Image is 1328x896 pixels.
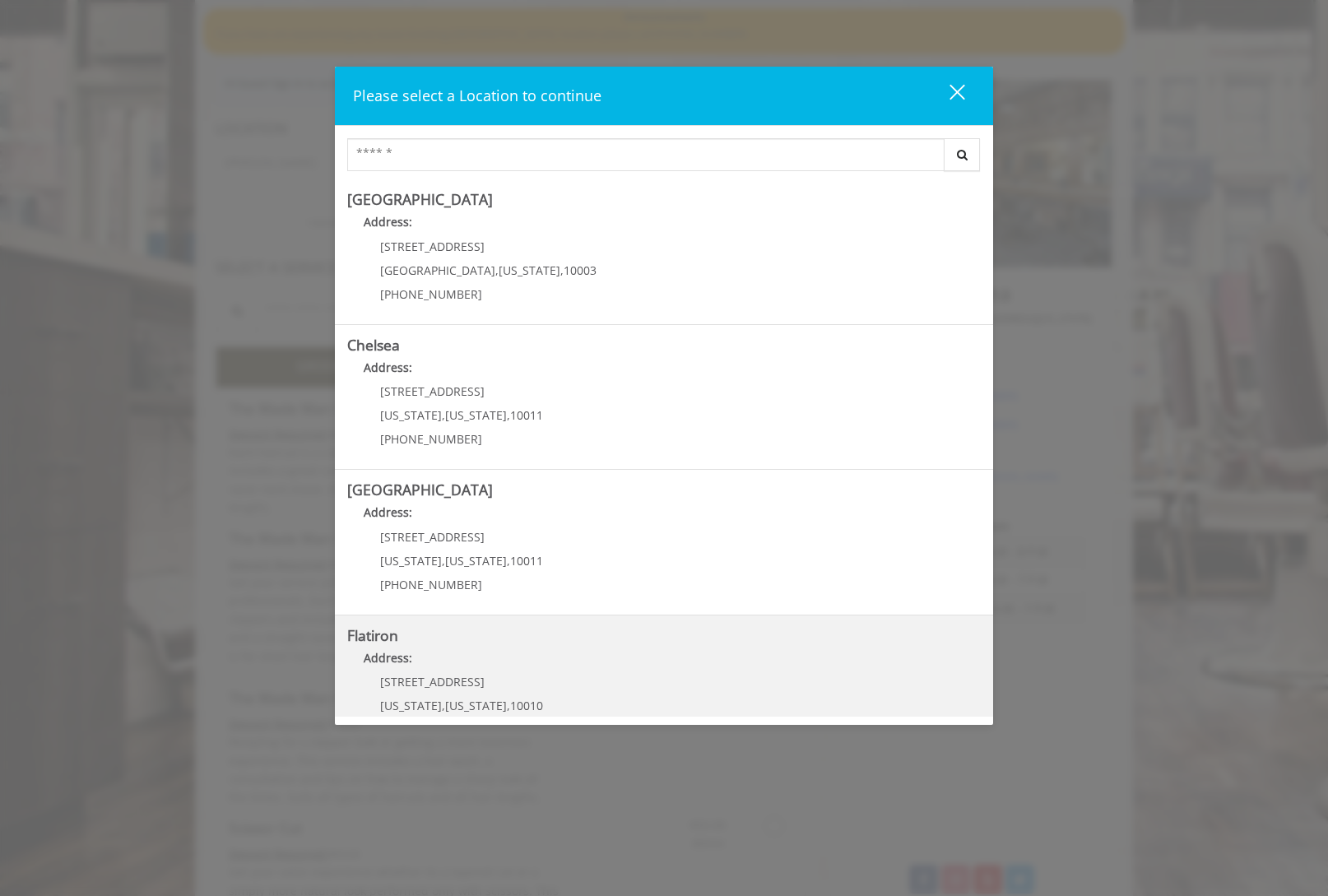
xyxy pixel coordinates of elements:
[953,149,972,160] i: Search button
[364,360,412,375] b: Address:
[380,383,485,399] span: [STREET_ADDRESS]
[347,138,945,171] input: Search Center
[507,698,510,713] span: ,
[919,79,975,113] button: close dialog
[495,262,499,278] span: ,
[445,407,507,423] span: [US_STATE]
[499,262,560,278] span: [US_STATE]
[380,431,482,447] span: [PHONE_NUMBER]
[510,553,543,569] span: 10011
[442,553,445,569] span: ,
[507,553,510,569] span: ,
[364,214,412,230] b: Address:
[510,698,543,713] span: 10010
[507,407,510,423] span: ,
[564,262,597,278] span: 10003
[931,83,963,108] div: close dialog
[364,650,412,666] b: Address:
[380,529,485,545] span: [STREET_ADDRESS]
[380,698,442,713] span: [US_STATE]
[347,138,981,179] div: Center Select
[442,698,445,713] span: ,
[347,189,493,209] b: [GEOGRAPHIC_DATA]
[347,480,493,499] b: [GEOGRAPHIC_DATA]
[510,407,543,423] span: 10011
[380,553,442,569] span: [US_STATE]
[347,335,400,355] b: Chelsea
[380,577,482,592] span: [PHONE_NUMBER]
[364,504,412,520] b: Address:
[380,407,442,423] span: [US_STATE]
[380,674,485,689] span: [STREET_ADDRESS]
[560,262,564,278] span: ,
[445,698,507,713] span: [US_STATE]
[380,262,495,278] span: [GEOGRAPHIC_DATA]
[380,239,485,254] span: [STREET_ADDRESS]
[353,86,601,105] span: Please select a Location to continue
[442,407,445,423] span: ,
[445,553,507,569] span: [US_STATE]
[347,625,398,645] b: Flatiron
[380,286,482,302] span: [PHONE_NUMBER]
